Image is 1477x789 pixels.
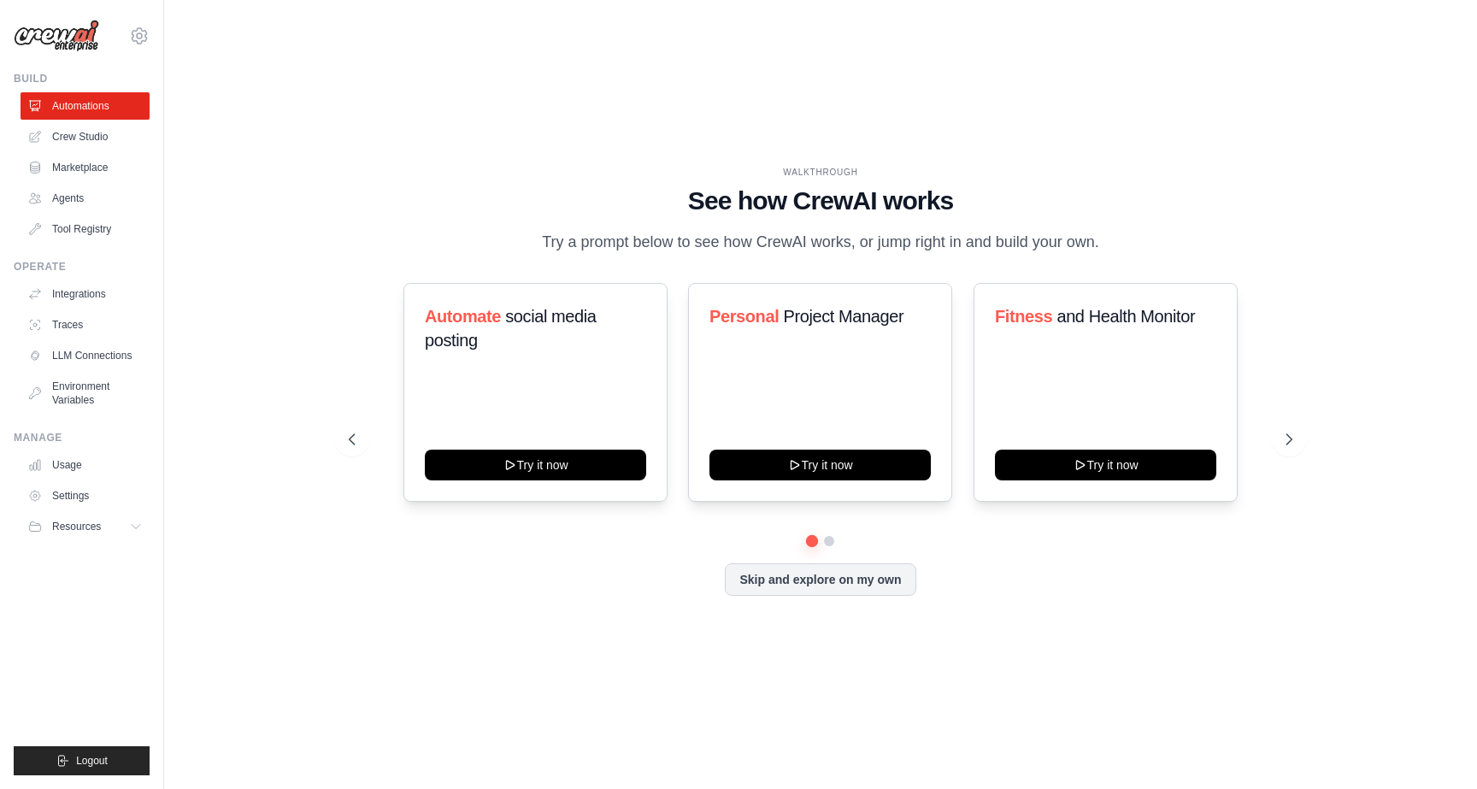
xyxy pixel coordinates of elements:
a: Agents [21,185,150,212]
a: Usage [21,451,150,479]
div: WALKTHROUGH [349,166,1292,179]
button: Resources [21,513,150,540]
p: Try a prompt below to see how CrewAI works, or jump right in and build your own. [533,230,1108,255]
span: Personal [709,307,779,326]
span: Resources [52,520,101,533]
button: Skip and explore on my own [725,563,915,596]
a: Automations [21,92,150,120]
a: Crew Studio [21,123,150,150]
div: Manage [14,431,150,445]
a: Traces [21,311,150,339]
a: Environment Variables [21,373,150,414]
span: and Health Monitor [1056,307,1195,326]
button: Try it now [709,450,931,480]
a: LLM Connections [21,342,150,369]
a: Tool Registry [21,215,150,243]
span: social media posting [425,307,597,350]
a: Settings [21,482,150,509]
div: Build [14,72,150,85]
span: Logout [76,754,108,768]
span: Project Manager [784,307,904,326]
a: Integrations [21,280,150,308]
button: Logout [14,746,150,775]
span: Automate [425,307,501,326]
span: Fitness [995,307,1052,326]
button: Try it now [995,450,1216,480]
div: Operate [14,260,150,274]
img: Logo [14,20,99,52]
a: Marketplace [21,154,150,181]
button: Try it now [425,450,646,480]
h1: See how CrewAI works [349,185,1292,216]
